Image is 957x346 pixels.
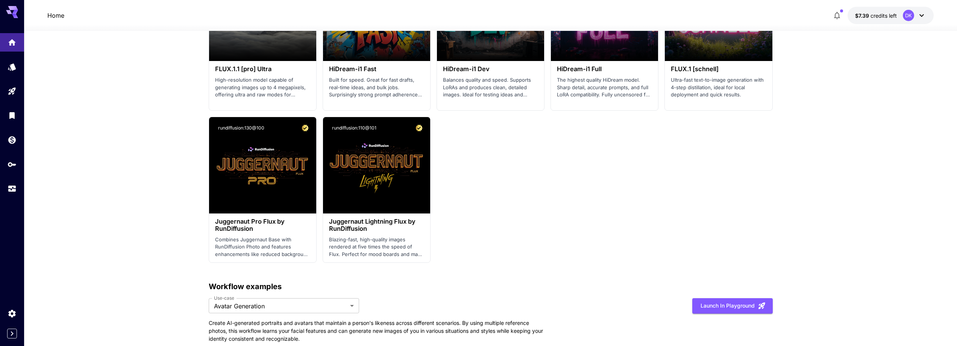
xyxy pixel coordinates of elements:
p: Blazing-fast, high-quality images rendered at five times the speed of Flux. Perfect for mood boar... [329,236,424,258]
p: High-resolution model capable of generating images up to 4 megapixels, offering ultra and raw mod... [215,76,310,99]
a: Home [47,11,64,20]
p: The highest quality HiDream model. Sharp detail, accurate prompts, and full LoRA compatibility. F... [557,76,652,99]
span: credits left [871,12,897,19]
p: Workflow examples [209,281,773,292]
div: Settings [8,309,17,318]
h3: HiDream-i1 Full [557,66,652,73]
h3: FLUX.1.1 [pro] Ultra [215,66,310,73]
p: Create AI-generated portraits and avatars that maintain a person's likeness across different scen... [209,319,547,343]
button: $7.39398DK [848,7,934,24]
img: alt [209,117,316,213]
h3: HiDream-i1 Fast [329,66,424,73]
nav: breadcrumb [47,11,64,20]
h3: FLUX.1 [schnell] [671,66,766,73]
p: Balances quality and speed. Supports LoRAs and produces clean, detailed images. Ideal for testing... [443,76,538,99]
div: Library [8,111,17,120]
div: DK [903,10,914,21]
button: Launch in Playground [692,298,773,314]
div: Usage [8,184,17,194]
div: Models [8,62,17,72]
button: rundiffusion:130@100 [215,123,267,133]
div: Home [8,36,17,45]
h3: HiDream-i1 Dev [443,66,538,73]
span: Avatar Generation [214,302,347,311]
button: Certified Model – Vetted for best performance and includes a commercial license. [300,123,310,133]
button: Expand sidebar [7,329,17,338]
div: API Keys [8,160,17,169]
h3: Juggernaut Pro Flux by RunDiffusion [215,218,310,232]
div: $7.39398 [855,12,897,20]
img: alt [323,117,430,213]
span: $7.39 [855,12,871,19]
div: Playground [8,87,17,96]
div: Wallet [8,135,17,145]
button: Certified Model – Vetted for best performance and includes a commercial license. [414,123,424,133]
p: Combines Juggernaut Base with RunDiffusion Photo and features enhancements like reduced backgroun... [215,236,310,258]
button: rundiffusion:110@101 [329,123,379,133]
label: Use-case [214,295,234,301]
p: Built for speed. Great for fast drafts, real-time ideas, and bulk jobs. Surprisingly strong promp... [329,76,424,99]
h3: Juggernaut Lightning Flux by RunDiffusion [329,218,424,232]
p: Ultra-fast text-to-image generation with 4-step distillation, ideal for local deployment and quic... [671,76,766,99]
